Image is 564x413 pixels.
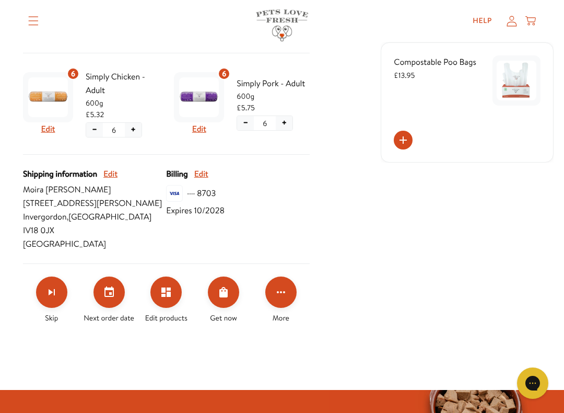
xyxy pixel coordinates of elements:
button: Edit [194,167,208,181]
span: [STREET_ADDRESS][PERSON_NAME] [23,197,166,210]
span: £13.95 [394,70,415,81]
img: Pets Love Fresh [256,9,308,41]
img: Simply Chicken - Adult [28,77,68,117]
span: Next order date [84,312,134,324]
iframe: Gorgias live chat messenger [512,364,554,403]
span: Edit products [145,312,187,324]
img: Compostable Poo Bags [497,61,536,100]
button: Decrease quantity [86,123,103,137]
span: Invergordon , [GEOGRAPHIC_DATA] IV18 0JX [23,210,166,237]
span: Simply Chicken - Adult [86,70,158,97]
button: Increase quantity [125,123,142,137]
button: Set your next order date [93,277,125,308]
button: Skip subscription [36,277,67,308]
span: Get now [210,312,237,324]
div: 6 units of item: Simply Chicken - Adult [67,67,79,80]
span: 600g [86,97,158,109]
button: Edit [103,167,118,181]
span: 6 [71,68,75,79]
span: Billing [166,167,187,181]
span: £5.75 [237,102,255,113]
span: 6 [112,124,116,136]
button: Order Now [208,277,239,308]
div: Make changes for subscription [23,277,310,324]
span: [GEOGRAPHIC_DATA] [23,237,166,251]
span: Moira [PERSON_NAME] [23,183,166,197]
button: Click for more options [265,277,297,308]
span: 6 [222,68,226,79]
button: Edit [41,122,55,136]
img: Simply Pork - Adult [179,77,219,117]
span: Simply Pork - Adult [237,77,309,90]
div: Subscription product: Simply Chicken - Adult [23,66,158,142]
a: Help [464,10,500,31]
span: 600g [237,90,309,102]
span: ···· 8703 [187,187,216,200]
span: 6 [263,118,267,129]
span: Compostable Poo Bags [394,56,476,68]
img: svg%3E [166,185,183,202]
div: Subscription product: Simply Pork - Adult [174,66,309,142]
button: Edit [192,122,206,136]
div: 6 units of item: Simply Pork - Adult [218,67,230,80]
button: Decrease quantity [237,116,254,130]
button: Increase quantity [276,116,292,130]
span: Skip [45,312,58,324]
span: Expires 10/2028 [166,204,225,217]
button: Edit products [150,277,182,308]
summary: Translation missing: en.sections.header.menu [20,8,47,34]
span: £5.32 [86,109,104,120]
span: Shipping information [23,167,97,181]
span: More [273,312,289,324]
